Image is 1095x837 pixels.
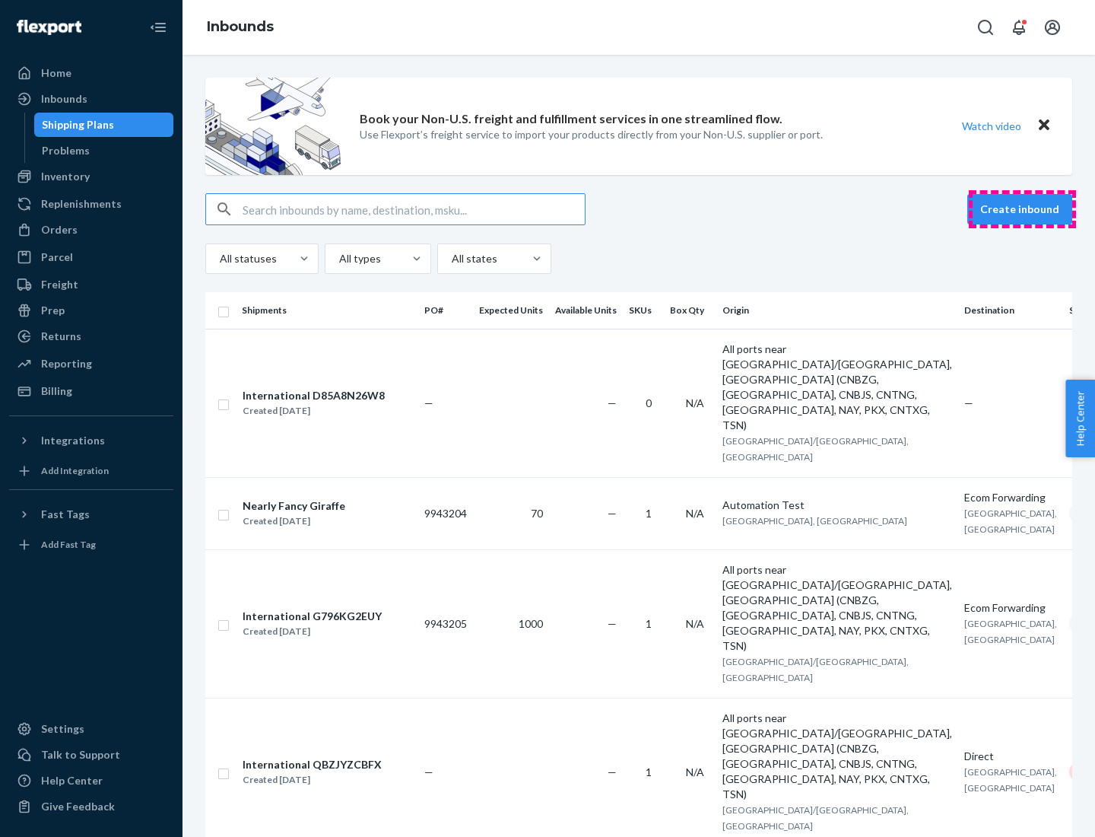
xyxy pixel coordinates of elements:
a: Talk to Support [9,743,173,767]
button: Open notifications [1004,12,1034,43]
th: SKUs [623,292,664,329]
span: [GEOGRAPHIC_DATA], [GEOGRAPHIC_DATA] [722,515,907,527]
div: International D85A8N26W8 [243,388,385,403]
a: Orders [9,218,173,242]
a: Add Fast Tag [9,533,173,557]
a: Prep [9,298,173,323]
div: Replenishments [41,196,122,212]
td: 9943205 [418,549,473,698]
th: PO# [418,292,473,329]
span: 1 [646,765,652,778]
a: Add Integration [9,459,173,483]
div: Created [DATE] [243,772,382,788]
a: Freight [9,272,173,297]
a: Help Center [9,769,173,793]
button: Create inbound [967,194,1072,224]
span: — [964,396,973,409]
div: All ports near [GEOGRAPHIC_DATA]/[GEOGRAPHIC_DATA], [GEOGRAPHIC_DATA] (CNBZG, [GEOGRAPHIC_DATA], ... [722,711,952,802]
span: — [424,396,433,409]
button: Fast Tags [9,502,173,527]
button: Give Feedback [9,794,173,819]
div: Talk to Support [41,747,120,762]
div: Orders [41,222,78,237]
div: Returns [41,329,81,344]
button: Watch video [952,115,1031,137]
img: Flexport logo [17,20,81,35]
div: Help Center [41,773,103,788]
button: Open Search Box [970,12,1001,43]
div: Ecom Forwarding [964,490,1057,505]
div: Ecom Forwarding [964,600,1057,616]
input: All statuses [218,251,220,266]
span: N/A [686,396,704,409]
div: International QBZJYZCBFX [243,757,382,772]
a: Home [9,61,173,85]
span: 1 [646,617,652,630]
span: [GEOGRAPHIC_DATA], [GEOGRAPHIC_DATA] [964,766,1057,794]
th: Shipments [236,292,418,329]
span: [GEOGRAPHIC_DATA]/[GEOGRAPHIC_DATA], [GEOGRAPHIC_DATA] [722,804,909,832]
div: Parcel [41,250,73,265]
span: 1 [646,507,652,520]
span: N/A [686,617,704,630]
button: Integrations [9,428,173,453]
div: Fast Tags [41,507,90,522]
span: — [608,617,617,630]
span: — [608,765,617,778]
div: Shipping Plans [42,117,114,132]
div: Give Feedback [41,799,115,814]
p: Use Flexport’s freight service to import your products directly from your Non-U.S. supplier or port. [360,127,823,142]
div: All ports near [GEOGRAPHIC_DATA]/[GEOGRAPHIC_DATA], [GEOGRAPHIC_DATA] (CNBZG, [GEOGRAPHIC_DATA], ... [722,342,952,433]
a: Reporting [9,352,173,376]
ol: breadcrumbs [195,5,286,49]
div: Reporting [41,356,92,371]
input: All types [338,251,339,266]
th: Origin [716,292,958,329]
span: [GEOGRAPHIC_DATA]/[GEOGRAPHIC_DATA], [GEOGRAPHIC_DATA] [722,656,909,683]
div: Inbounds [41,91,87,107]
a: Billing [9,379,173,403]
a: Inbounds [9,87,173,111]
div: Add Fast Tag [41,538,96,551]
span: N/A [686,765,704,778]
button: Help Center [1065,380,1095,457]
span: — [608,507,617,520]
div: Nearly Fancy Giraffe [243,498,345,514]
input: All states [450,251,452,266]
span: 70 [531,507,543,520]
span: — [608,396,617,409]
span: [GEOGRAPHIC_DATA], [GEOGRAPHIC_DATA] [964,508,1057,535]
th: Available Units [549,292,623,329]
span: 0 [646,396,652,409]
span: [GEOGRAPHIC_DATA]/[GEOGRAPHIC_DATA], [GEOGRAPHIC_DATA] [722,435,909,463]
input: Search inbounds by name, destination, msku... [243,194,585,224]
div: All ports near [GEOGRAPHIC_DATA]/[GEOGRAPHIC_DATA], [GEOGRAPHIC_DATA] (CNBZG, [GEOGRAPHIC_DATA], ... [722,562,952,654]
div: Integrations [41,433,105,448]
div: Add Integration [41,464,109,477]
button: Close Navigation [143,12,173,43]
a: Problems [34,138,174,163]
div: Direct [964,749,1057,764]
div: Created [DATE] [243,514,345,529]
p: Book your Non-U.S. freight and fulfillment services in one streamlined flow. [360,110,782,128]
div: Created [DATE] [243,403,385,418]
a: Shipping Plans [34,113,174,137]
a: Replenishments [9,192,173,216]
span: N/A [686,507,704,520]
div: Prep [41,303,65,318]
a: Parcel [9,245,173,269]
a: Settings [9,717,173,741]
button: Close [1034,115,1054,137]
span: 1000 [519,617,543,630]
div: Problems [42,143,90,158]
th: Destination [958,292,1063,329]
th: Box Qty [664,292,716,329]
th: Expected Units [473,292,549,329]
div: Billing [41,383,72,399]
div: Automation Test [722,498,952,513]
a: Inventory [9,164,173,189]
a: Inbounds [207,18,274,35]
div: Created [DATE] [243,624,382,639]
div: Home [41,65,71,81]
